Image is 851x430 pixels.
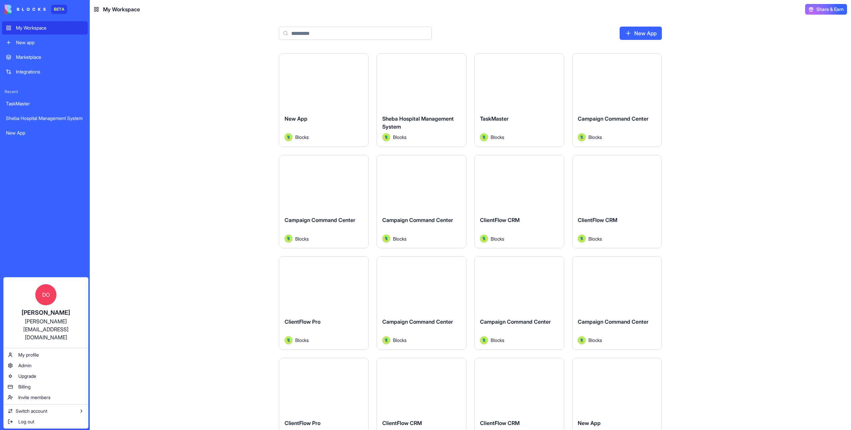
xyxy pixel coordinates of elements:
span: Invite members [18,394,51,401]
a: Invite members [5,392,87,403]
a: My profile [5,350,87,360]
a: Upgrade [5,371,87,381]
div: TaskMaster [6,100,84,107]
span: Upgrade [18,373,36,379]
span: Log out [18,418,34,425]
span: Recent [2,89,88,94]
div: Sheba Hospital Management System [6,115,84,122]
span: Billing [18,383,31,390]
span: My profile [18,352,39,358]
div: [PERSON_NAME][EMAIL_ADDRESS][DOMAIN_NAME] [10,317,81,341]
a: Billing [5,381,87,392]
a: Admin [5,360,87,371]
div: New App [6,130,84,136]
span: Admin [18,362,32,369]
a: DO[PERSON_NAME][PERSON_NAME][EMAIL_ADDRESS][DOMAIN_NAME] [5,279,87,347]
span: Switch account [16,408,47,414]
div: [PERSON_NAME] [10,308,81,317]
span: DO [35,284,57,305]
